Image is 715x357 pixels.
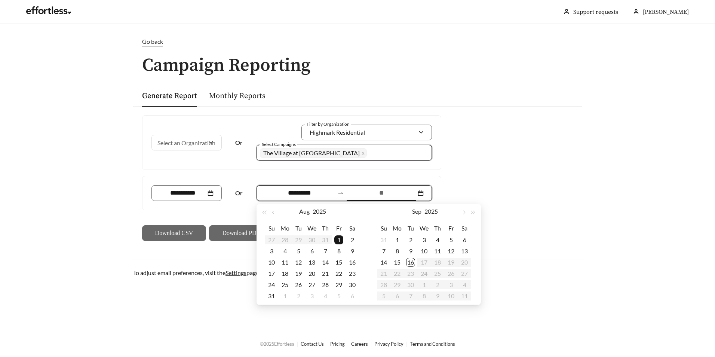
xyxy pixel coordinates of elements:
[209,91,266,101] a: Monthly Reports
[377,222,390,234] th: Su
[321,292,330,300] div: 4
[334,247,343,256] div: 8
[265,268,278,279] td: 2025-08-17
[330,341,345,347] a: Pricing
[321,280,330,289] div: 28
[393,247,402,256] div: 8
[267,280,276,289] div: 24
[280,258,289,267] div: 11
[265,257,278,268] td: 2025-08-10
[307,280,316,289] div: 27
[260,341,294,347] span: © 2025 Effortless
[412,204,421,219] button: Sep
[292,257,305,268] td: 2025-08-12
[348,280,357,289] div: 30
[334,292,343,300] div: 5
[305,245,319,257] td: 2025-08-06
[393,235,402,244] div: 1
[265,290,278,302] td: 2025-08-31
[458,245,471,257] td: 2025-09-13
[460,247,469,256] div: 13
[225,269,246,276] a: Settings
[265,279,278,290] td: 2025-08-24
[305,222,319,234] th: We
[431,222,444,234] th: Th
[332,234,346,245] td: 2025-08-01
[404,234,417,245] td: 2025-09-02
[377,245,390,257] td: 2025-09-07
[348,269,357,278] div: 23
[332,268,346,279] td: 2025-08-22
[307,292,316,300] div: 3
[142,91,197,101] a: Generate Report
[319,290,332,302] td: 2025-09-04
[458,222,471,234] th: Sa
[321,247,330,256] div: 7
[307,247,316,256] div: 6
[431,234,444,245] td: 2025-09-04
[433,247,442,256] div: 11
[351,341,368,347] a: Careers
[377,234,390,245] td: 2025-08-31
[420,247,429,256] div: 10
[447,247,455,256] div: 12
[278,279,292,290] td: 2025-08-25
[410,341,455,347] a: Terms and Conditions
[321,269,330,278] div: 21
[444,222,458,234] th: Fr
[142,38,163,45] span: Go back
[133,269,260,276] span: To adjust email preferences, visit the page.
[294,280,303,289] div: 26
[263,149,360,156] span: The Village at [GEOGRAPHIC_DATA]
[265,245,278,257] td: 2025-08-03
[319,257,332,268] td: 2025-08-14
[235,189,243,196] strong: Or
[307,269,316,278] div: 20
[444,245,458,257] td: 2025-09-12
[133,37,582,46] a: Go back
[301,341,324,347] a: Contact Us
[321,258,330,267] div: 14
[332,257,346,268] td: 2025-08-15
[294,292,303,300] div: 2
[313,204,326,219] button: 2025
[280,247,289,256] div: 4
[278,222,292,234] th: Mo
[431,245,444,257] td: 2025-09-11
[332,245,346,257] td: 2025-08-08
[361,152,365,156] span: close
[346,257,359,268] td: 2025-08-16
[390,257,404,268] td: 2025-09-15
[267,269,276,278] div: 17
[424,204,438,219] button: 2025
[278,268,292,279] td: 2025-08-18
[305,257,319,268] td: 2025-08-13
[278,257,292,268] td: 2025-08-11
[278,245,292,257] td: 2025-08-04
[417,245,431,257] td: 2025-09-10
[235,139,243,146] strong: Or
[319,245,332,257] td: 2025-08-07
[294,258,303,267] div: 12
[643,8,689,16] span: [PERSON_NAME]
[404,222,417,234] th: Tu
[307,258,316,267] div: 13
[332,222,346,234] th: Fr
[337,190,344,196] span: swap-right
[292,290,305,302] td: 2025-09-02
[265,222,278,234] th: Su
[267,247,276,256] div: 3
[332,290,346,302] td: 2025-09-05
[346,290,359,302] td: 2025-09-06
[433,235,442,244] div: 4
[420,235,429,244] div: 3
[404,257,417,268] td: 2025-09-16
[379,247,388,256] div: 7
[379,235,388,244] div: 31
[292,268,305,279] td: 2025-08-19
[334,258,343,267] div: 15
[348,247,357,256] div: 9
[458,234,471,245] td: 2025-09-06
[346,245,359,257] td: 2025-08-09
[406,235,415,244] div: 2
